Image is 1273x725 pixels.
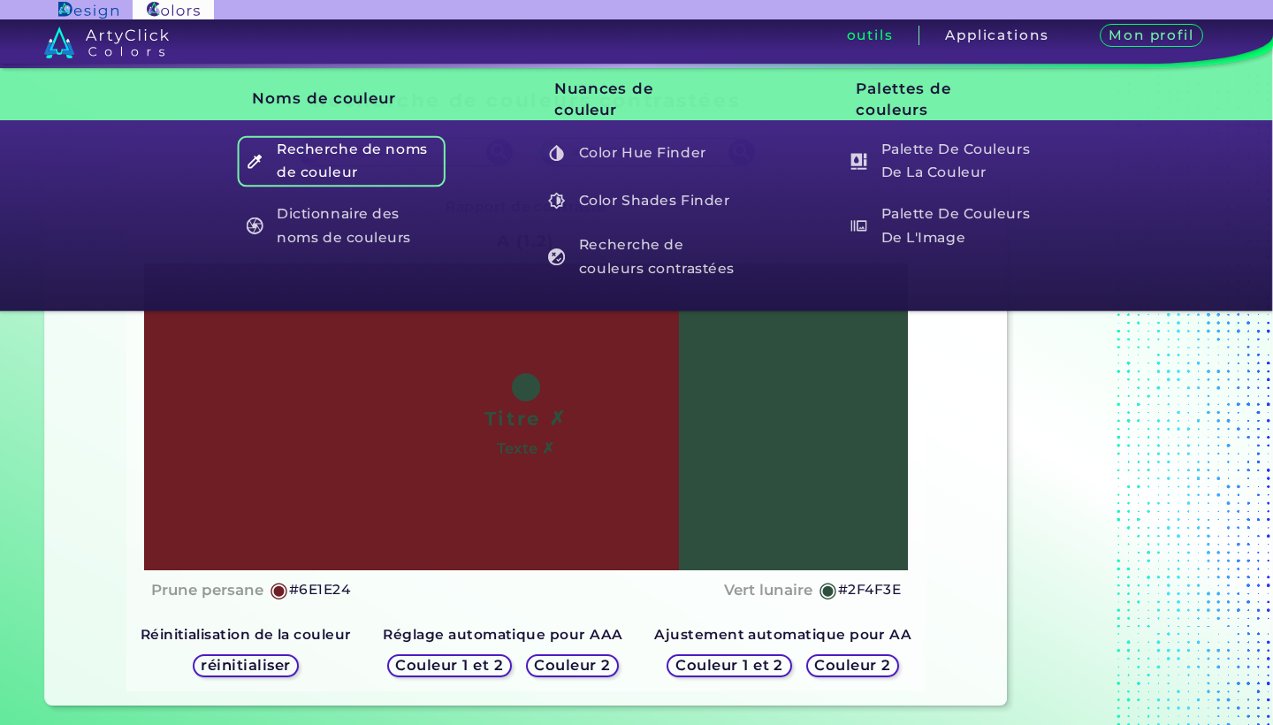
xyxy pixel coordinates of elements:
h3: Palettes de couleurs [826,77,1051,122]
h1: Titre ✗ [484,405,568,431]
h3: Noms de couleur [222,77,447,122]
a: Recherche de noms de couleur [236,136,446,187]
h3: Nuances de couleur [524,77,750,122]
a: Palette De Couleurs De La Couleur [841,136,1051,187]
a: Recherche de couleurs contrastées [538,232,749,282]
img: icon_color_shades_white.svg [548,193,565,210]
h5: Couleur 1 et 2 [400,659,498,672]
img: logo_artyclick_colors_white.svg [44,27,169,58]
a: Color Shades Finder [538,184,749,217]
h5: Dictionnaire des noms de couleurs [238,201,446,251]
h5: Palette De Couleurs De La Couleur [842,136,1049,187]
h5: ◉ [270,579,289,600]
strong: Réinitialisation de la couleur [141,626,352,643]
h5: réinitialiser [205,659,286,672]
h5: ◉ [819,579,838,600]
img: icon_col_pal_col_white.svg [850,153,867,170]
img: icon_color_contrast_white.svg [548,248,565,265]
h3: Mon profil [1100,24,1203,48]
a: Dictionnaire des noms de couleurs [236,201,446,251]
strong: Ajustement automatique pour AA [654,626,911,643]
img: icon_color_hue_white.svg [548,145,565,162]
a: Color Hue Finder [538,136,749,170]
img: icon_palette_from_image_white.svg [850,217,867,234]
h5: Color Hue Finder [540,136,748,170]
h3: Applications [945,28,1048,42]
h5: Couleur 1 et 2 [681,659,778,672]
h5: Recherche de couleurs contrastées [540,232,748,282]
img: icon_color_names_dictionary_white.svg [247,217,263,234]
h3: outils [847,28,894,42]
strong: Réglage automatique pour AAA [383,626,622,643]
h5: Couleur 2 [818,659,887,672]
a: Palette De Couleurs De L'Image [841,201,1051,251]
h5: Couleur 2 [538,659,607,672]
img: icon_color_name_finder_white.svg [247,153,263,170]
h5: Color Shades Finder [540,184,748,217]
h4: Prune persane [151,577,263,603]
img: Logo ArtyClick Design [58,2,118,19]
h4: Texte ✗ [497,436,554,462]
h5: #2F4F3E [838,578,901,601]
h5: Recherche de noms de couleur [238,136,446,187]
h5: #6E1E24 [289,578,350,601]
h5: Palette De Couleurs De L'Image [842,201,1049,251]
h4: Vert lunaire [724,577,812,603]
